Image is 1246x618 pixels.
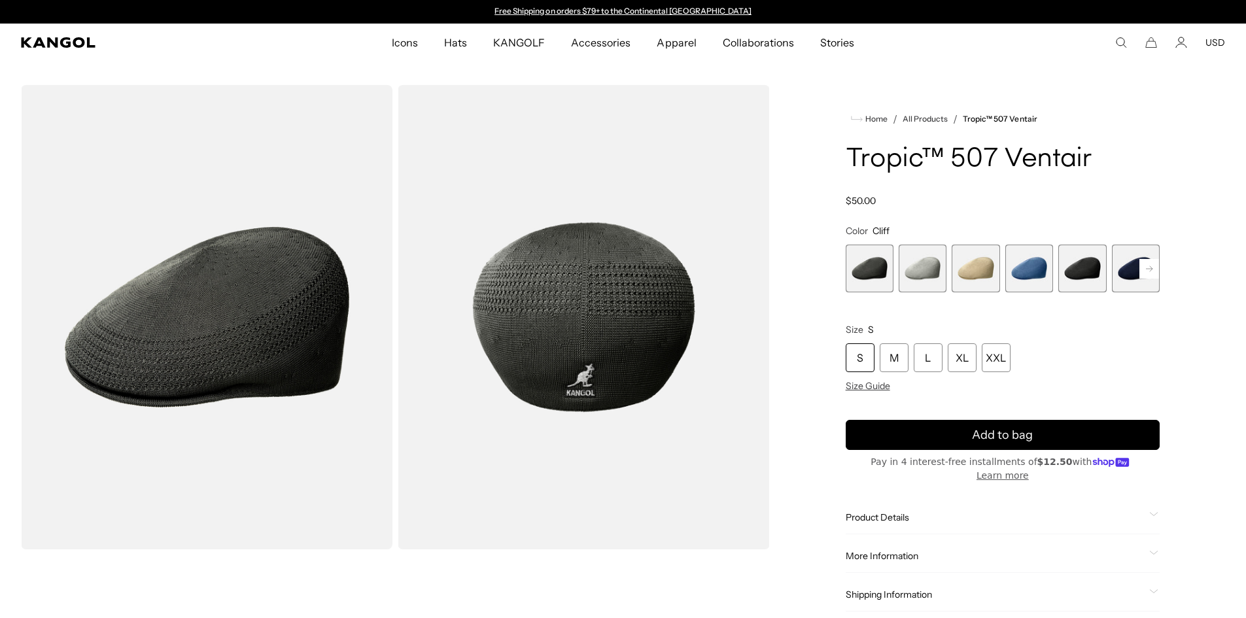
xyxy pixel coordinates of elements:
[21,85,770,549] product-gallery: Gallery Viewer
[398,85,769,549] img: color-cliff
[489,7,758,17] slideshow-component: Announcement bar
[1112,245,1160,292] label: Navy
[723,24,794,61] span: Collaborations
[846,195,876,207] span: $50.00
[846,145,1160,174] h1: Tropic™ 507 Ventair
[493,24,545,61] span: KANGOLF
[846,511,1144,523] span: Product Details
[948,343,977,372] div: XL
[851,113,888,125] a: Home
[1205,37,1225,48] button: USD
[846,380,890,392] span: Size Guide
[1115,37,1127,48] summary: Search here
[873,225,890,237] span: Cliff
[863,114,888,124] span: Home
[846,245,893,292] label: Cliff
[820,24,854,61] span: Stories
[1005,245,1053,292] div: 4 of 9
[846,589,1144,600] span: Shipping Information
[952,245,999,292] label: Beige
[948,111,958,127] li: /
[1112,245,1160,292] div: 6 of 9
[807,24,867,61] a: Stories
[868,324,874,335] span: S
[846,245,893,292] div: 1 of 9
[880,343,909,372] div: M
[489,7,758,17] div: Announcement
[982,343,1011,372] div: XXL
[846,324,863,335] span: Size
[846,225,868,237] span: Color
[379,24,431,61] a: Icons
[480,24,558,61] a: KANGOLF
[1145,37,1157,48] button: Cart
[914,343,943,372] div: L
[903,114,948,124] a: All Products
[644,24,709,61] a: Apparel
[489,7,758,17] div: 1 of 2
[899,245,946,292] div: 2 of 9
[888,111,897,127] li: /
[710,24,807,61] a: Collaborations
[1175,37,1187,48] a: Account
[571,24,631,61] span: Accessories
[21,37,259,48] a: Kangol
[846,343,874,372] div: S
[899,245,946,292] label: Moonstruck
[972,426,1033,444] span: Add to bag
[1058,245,1106,292] label: Black
[1058,245,1106,292] div: 5 of 9
[963,114,1037,124] a: Tropic™ 507 Ventair
[952,245,999,292] div: 3 of 9
[444,24,467,61] span: Hats
[657,24,696,61] span: Apparel
[1005,245,1053,292] label: DENIM BLUE
[21,85,392,549] img: color-cliff
[846,111,1160,127] nav: breadcrumbs
[494,6,752,16] a: Free Shipping on orders $79+ to the Continental [GEOGRAPHIC_DATA]
[846,550,1144,562] span: More Information
[392,24,418,61] span: Icons
[558,24,644,61] a: Accessories
[431,24,480,61] a: Hats
[846,420,1160,450] button: Add to bag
